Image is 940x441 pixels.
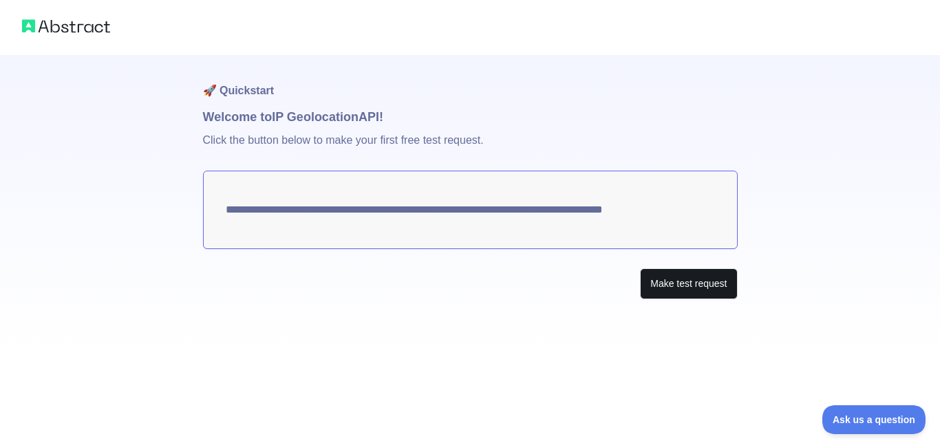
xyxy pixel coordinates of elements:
h1: 🚀 Quickstart [203,55,738,107]
p: Click the button below to make your first free test request. [203,127,738,171]
iframe: Toggle Customer Support [822,405,926,434]
button: Make test request [640,268,737,299]
img: Abstract logo [22,17,110,36]
h1: Welcome to IP Geolocation API! [203,107,738,127]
